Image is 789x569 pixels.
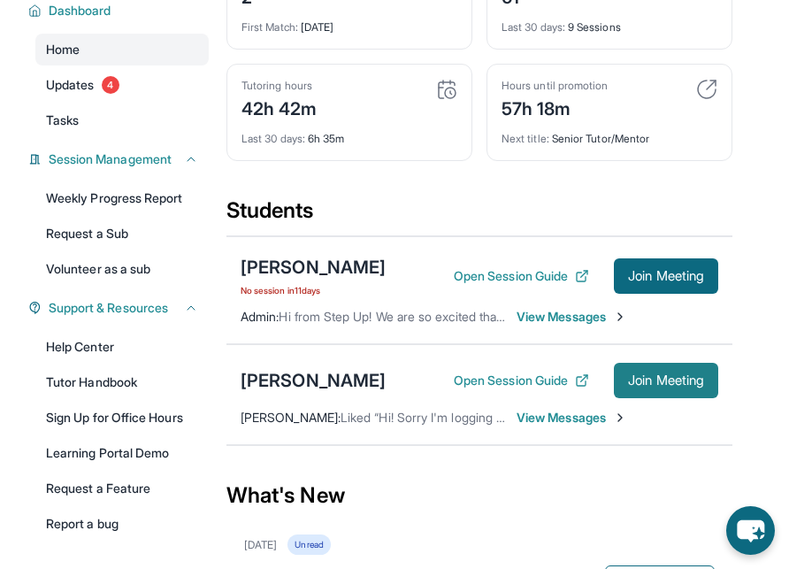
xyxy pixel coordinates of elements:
[241,79,318,93] div: Tutoring hours
[613,310,627,324] img: Chevron-Right
[241,10,457,35] div: [DATE]
[726,506,775,555] button: chat-button
[42,299,198,317] button: Support & Resources
[35,69,209,101] a: Updates4
[35,34,209,65] a: Home
[46,41,80,58] span: Home
[42,150,198,168] button: Session Management
[241,255,386,280] div: [PERSON_NAME]
[35,218,209,250] a: Request a Sub
[517,409,627,427] span: View Messages
[341,410,574,425] span: Liked “Hi! Sorry I'm logging on right now!”
[35,366,209,398] a: Tutor Handbook
[42,2,198,19] button: Dashboard
[613,411,627,425] img: Chevron-Right
[614,363,718,398] button: Join Meeting
[244,538,277,552] div: [DATE]
[102,76,119,94] span: 4
[502,132,549,145] span: Next title :
[287,534,330,555] div: Unread
[628,375,704,386] span: Join Meeting
[502,93,608,121] div: 57h 18m
[49,2,111,19] span: Dashboard
[35,402,209,434] a: Sign Up for Office Hours
[35,331,209,363] a: Help Center
[628,271,704,281] span: Join Meeting
[35,182,209,214] a: Weekly Progress Report
[696,79,717,100] img: card
[436,79,457,100] img: card
[614,258,718,294] button: Join Meeting
[241,309,279,324] span: Admin :
[502,79,608,93] div: Hours until promotion
[241,121,457,146] div: 6h 35m
[49,150,172,168] span: Session Management
[454,267,589,285] button: Open Session Guide
[241,132,305,145] span: Last 30 days :
[35,473,209,504] a: Request a Feature
[241,410,341,425] span: [PERSON_NAME] :
[517,308,627,326] span: View Messages
[226,457,732,534] div: What's New
[46,111,79,129] span: Tasks
[454,372,589,389] button: Open Session Guide
[502,20,565,34] span: Last 30 days :
[241,93,318,121] div: 42h 42m
[241,368,386,393] div: [PERSON_NAME]
[35,437,209,469] a: Learning Portal Demo
[49,299,168,317] span: Support & Resources
[226,196,732,235] div: Students
[35,104,209,136] a: Tasks
[241,20,298,34] span: First Match :
[502,121,717,146] div: Senior Tutor/Mentor
[502,10,717,35] div: 9 Sessions
[35,253,209,285] a: Volunteer as a sub
[35,508,209,540] a: Report a bug
[241,283,386,297] span: No session in 11 days
[46,76,95,94] span: Updates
